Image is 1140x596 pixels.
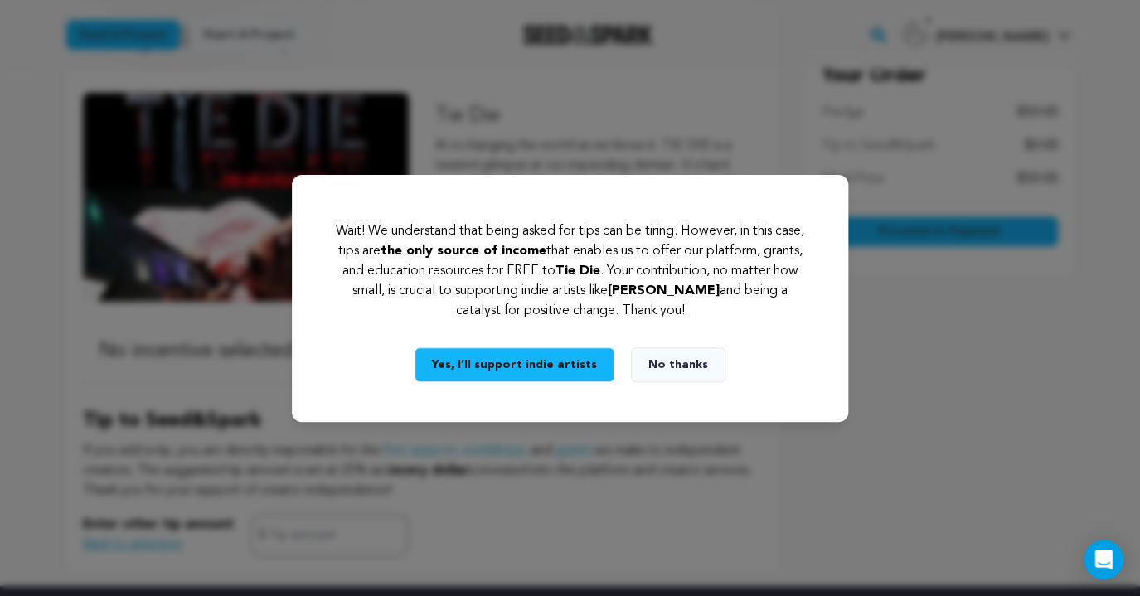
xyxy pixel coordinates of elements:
div: Open Intercom Messenger [1084,540,1123,579]
p: Wait! We understand that being asked for tips can be tiring. However, in this case, tips are that... [332,221,809,321]
span: [PERSON_NAME] [608,284,720,298]
button: Yes, I’ll support indie artists [415,347,614,382]
span: Tie Die [555,264,600,278]
button: No thanks [631,347,725,382]
span: the only source of income [381,245,546,258]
